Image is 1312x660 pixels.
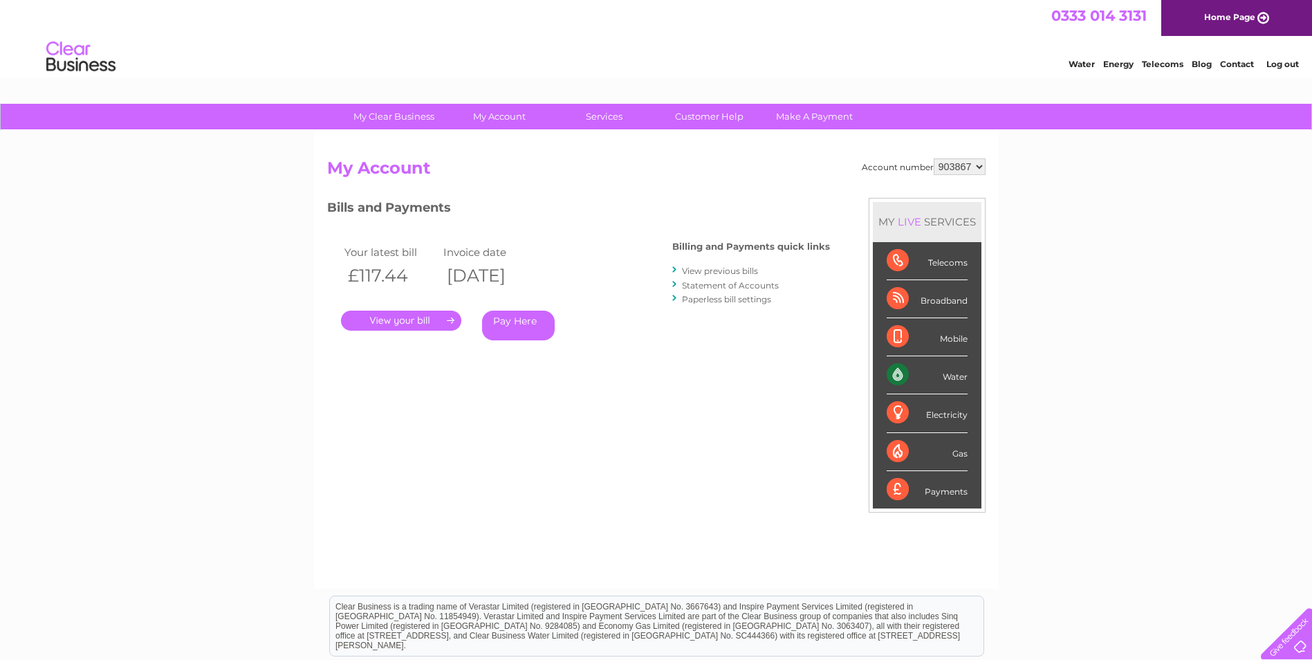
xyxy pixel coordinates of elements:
[1051,7,1147,24] a: 0333 014 3131
[1220,59,1254,69] a: Contact
[887,433,968,471] div: Gas
[1103,59,1134,69] a: Energy
[440,262,539,290] th: [DATE]
[327,198,830,222] h3: Bills and Payments
[341,262,441,290] th: £117.44
[330,8,983,67] div: Clear Business is a trading name of Verastar Limited (registered in [GEOGRAPHIC_DATA] No. 3667643...
[46,36,116,78] img: logo.png
[442,104,556,129] a: My Account
[873,202,981,241] div: MY SERVICES
[887,280,968,318] div: Broadband
[341,243,441,262] td: Your latest bill
[482,311,555,340] a: Pay Here
[862,158,986,175] div: Account number
[895,215,924,228] div: LIVE
[887,242,968,280] div: Telecoms
[672,241,830,252] h4: Billing and Payments quick links
[652,104,766,129] a: Customer Help
[327,158,986,185] h2: My Account
[337,104,451,129] a: My Clear Business
[440,243,539,262] td: Invoice date
[1142,59,1183,69] a: Telecoms
[1192,59,1212,69] a: Blog
[341,311,461,331] a: .
[682,280,779,291] a: Statement of Accounts
[1069,59,1095,69] a: Water
[887,318,968,356] div: Mobile
[887,394,968,432] div: Electricity
[682,266,758,276] a: View previous bills
[682,294,771,304] a: Paperless bill settings
[757,104,871,129] a: Make A Payment
[887,356,968,394] div: Water
[887,471,968,508] div: Payments
[547,104,661,129] a: Services
[1266,59,1299,69] a: Log out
